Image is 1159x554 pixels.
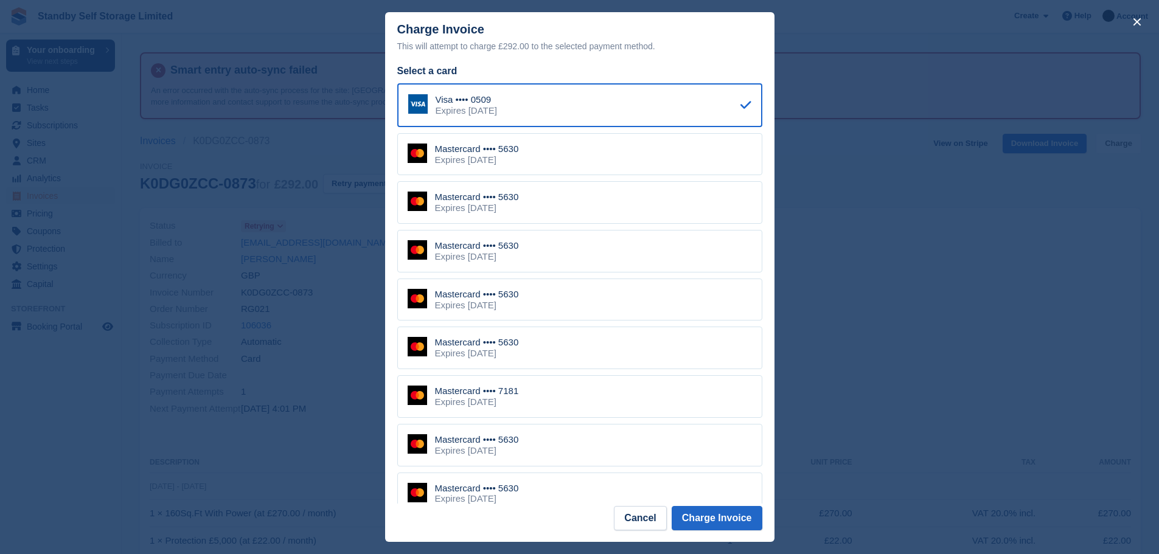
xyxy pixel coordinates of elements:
[614,506,666,530] button: Cancel
[435,445,519,456] div: Expires [DATE]
[1127,12,1147,32] button: close
[408,94,428,114] img: Visa Logo
[397,64,762,78] div: Select a card
[408,483,427,502] img: Mastercard Logo
[435,434,519,445] div: Mastercard •••• 5630
[408,337,427,356] img: Mastercard Logo
[435,348,519,359] div: Expires [DATE]
[435,337,519,348] div: Mastercard •••• 5630
[435,240,519,251] div: Mastercard •••• 5630
[408,434,427,454] img: Mastercard Logo
[435,192,519,203] div: Mastercard •••• 5630
[435,144,519,154] div: Mastercard •••• 5630
[435,154,519,165] div: Expires [DATE]
[436,94,497,105] div: Visa •••• 0509
[408,192,427,211] img: Mastercard Logo
[408,289,427,308] img: Mastercard Logo
[408,386,427,405] img: Mastercard Logo
[435,289,519,300] div: Mastercard •••• 5630
[435,483,519,494] div: Mastercard •••• 5630
[397,39,762,54] div: This will attempt to charge £292.00 to the selected payment method.
[435,493,519,504] div: Expires [DATE]
[435,251,519,262] div: Expires [DATE]
[435,300,519,311] div: Expires [DATE]
[408,144,427,163] img: Mastercard Logo
[397,23,762,54] div: Charge Invoice
[435,386,519,396] div: Mastercard •••• 7181
[408,240,427,260] img: Mastercard Logo
[436,105,497,116] div: Expires [DATE]
[435,396,519,407] div: Expires [DATE]
[435,203,519,213] div: Expires [DATE]
[672,506,762,530] button: Charge Invoice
